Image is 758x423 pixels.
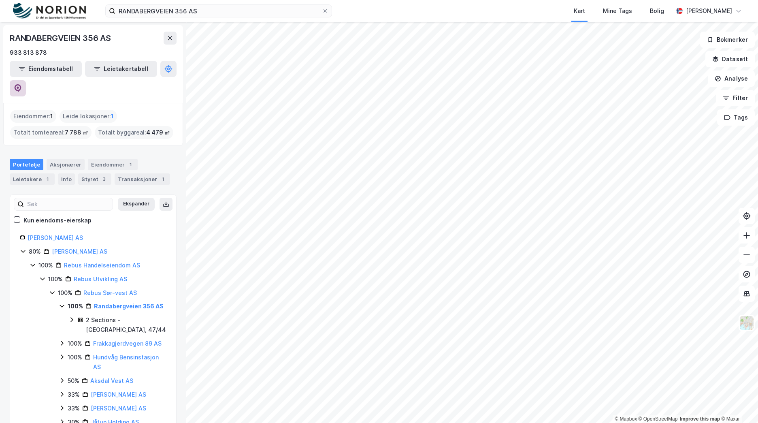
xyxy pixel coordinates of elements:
[10,61,82,77] button: Eiendomstabell
[83,289,137,296] a: Rebus Sør-vest AS
[93,340,162,347] a: Frakkagjerdvegen 89 AS
[10,48,47,58] div: 933 813 878
[68,301,83,311] div: 100%
[739,315,754,331] img: Z
[93,354,159,370] a: Hundvåg Bensinstasjon AS
[10,173,55,185] div: Leietakere
[603,6,632,16] div: Mine Tags
[718,384,758,423] div: Kontrollprogram for chat
[705,51,755,67] button: Datasett
[78,173,111,185] div: Styret
[159,175,167,183] div: 1
[86,315,166,335] div: 2 Sections - [GEOGRAPHIC_DATA], 47/44
[90,377,133,384] a: Aksdal Vest AS
[52,248,107,255] a: [PERSON_NAME] AS
[10,32,113,45] div: RANDABERGVEIEN 356 AS
[10,126,92,139] div: Totalt tomteareal :
[115,5,322,17] input: Søk på adresse, matrikkel, gårdeiere, leietakere eller personer
[95,126,173,139] div: Totalt byggareal :
[68,352,82,362] div: 100%
[64,262,140,269] a: Rebus Handelseiendom AS
[10,110,56,123] div: Eiendommer :
[717,109,755,126] button: Tags
[639,416,678,422] a: OpenStreetMap
[68,339,82,348] div: 100%
[65,128,88,137] span: 7 788 ㎡
[23,216,92,225] div: Kun eiendoms-eierskap
[68,404,80,413] div: 33%
[85,61,157,77] button: Leietakertabell
[650,6,664,16] div: Bolig
[60,110,117,123] div: Leide lokasjoner :
[24,198,113,210] input: Søk
[615,416,637,422] a: Mapbox
[58,288,72,298] div: 100%
[91,405,146,412] a: [PERSON_NAME] AS
[10,159,43,170] div: Portefølje
[47,159,85,170] div: Aksjonærer
[58,173,75,185] div: Info
[29,247,41,256] div: 80%
[686,6,732,16] div: [PERSON_NAME]
[574,6,585,16] div: Kart
[716,90,755,106] button: Filter
[88,159,138,170] div: Eiendommer
[48,274,63,284] div: 100%
[708,70,755,87] button: Analyse
[126,160,134,169] div: 1
[115,173,170,185] div: Transaksjoner
[68,390,80,399] div: 33%
[74,276,127,282] a: Rebus Utvikling AS
[111,111,114,121] span: 1
[91,391,146,398] a: [PERSON_NAME] AS
[118,198,155,211] button: Ekspander
[94,303,164,310] a: Randabergveien 356 AS
[13,3,86,19] img: norion-logo.80e7a08dc31c2e691866.png
[28,234,83,241] a: [PERSON_NAME] AS
[38,261,53,270] div: 100%
[700,32,755,48] button: Bokmerker
[50,111,53,121] span: 1
[100,175,108,183] div: 3
[680,416,720,422] a: Improve this map
[43,175,51,183] div: 1
[68,376,79,386] div: 50%
[146,128,170,137] span: 4 479 ㎡
[718,384,758,423] iframe: Chat Widget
